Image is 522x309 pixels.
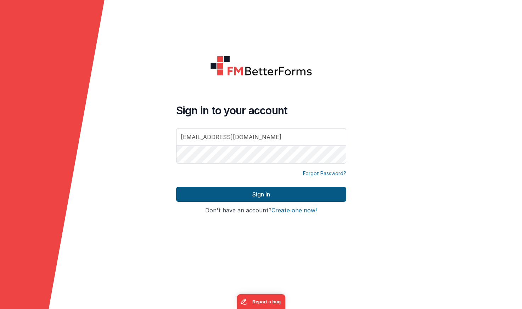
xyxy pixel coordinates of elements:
button: Create one now! [271,207,317,214]
button: Sign In [176,187,346,202]
a: Forgot Password? [303,170,346,177]
h4: Don't have an account? [176,207,346,214]
iframe: Marker.io feedback button [237,294,285,309]
h4: Sign in to your account [176,104,346,117]
input: Email Address [176,128,346,146]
